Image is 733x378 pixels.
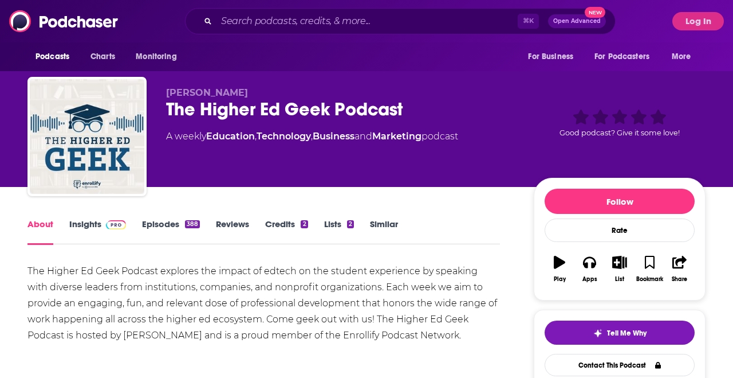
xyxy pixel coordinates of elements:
[574,248,604,290] button: Apps
[534,87,706,158] div: Good podcast? Give it some love!
[106,220,126,229] img: Podchaser Pro
[313,131,354,142] a: Business
[216,12,518,30] input: Search podcasts, credits, & more...
[372,131,421,142] a: Marketing
[554,276,566,283] div: Play
[69,219,126,245] a: InsightsPodchaser Pro
[185,220,200,228] div: 388
[665,248,695,290] button: Share
[664,46,706,68] button: open menu
[615,276,624,283] div: List
[370,219,398,245] a: Similar
[545,321,695,345] button: tell me why sparkleTell Me Why
[585,7,605,18] span: New
[27,46,84,68] button: open menu
[594,49,649,65] span: For Podcasters
[672,49,691,65] span: More
[311,131,313,142] span: ,
[559,128,680,137] span: Good podcast? Give it some love!
[90,49,115,65] span: Charts
[593,329,602,338] img: tell me why sparkle
[136,49,176,65] span: Monitoring
[520,46,588,68] button: open menu
[545,219,695,242] div: Rate
[185,8,616,34] div: Search podcasts, credits, & more...
[206,131,255,142] a: Education
[30,79,144,194] img: The Higher Ed Geek Podcast
[128,46,191,68] button: open menu
[347,220,354,228] div: 2
[354,131,372,142] span: and
[142,219,200,245] a: Episodes388
[582,276,597,283] div: Apps
[27,263,500,344] div: The Higher Ed Geek Podcast explores the impact of edtech on the student experience by speaking wi...
[607,329,647,338] span: Tell Me Why
[545,248,574,290] button: Play
[216,219,249,245] a: Reviews
[301,220,308,228] div: 2
[605,248,635,290] button: List
[324,219,354,245] a: Lists2
[672,276,687,283] div: Share
[636,276,663,283] div: Bookmark
[255,131,257,142] span: ,
[545,189,695,214] button: Follow
[265,219,308,245] a: Credits2
[9,10,119,32] img: Podchaser - Follow, Share and Rate Podcasts
[27,219,53,245] a: About
[36,49,69,65] span: Podcasts
[553,18,601,24] span: Open Advanced
[518,14,539,29] span: ⌘ K
[587,46,666,68] button: open menu
[257,131,311,142] a: Technology
[635,248,664,290] button: Bookmark
[548,14,606,28] button: Open AdvancedNew
[83,46,122,68] a: Charts
[545,354,695,376] a: Contact This Podcast
[166,87,248,98] span: [PERSON_NAME]
[166,130,458,143] div: A weekly podcast
[528,49,573,65] span: For Business
[672,12,724,30] button: Log In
